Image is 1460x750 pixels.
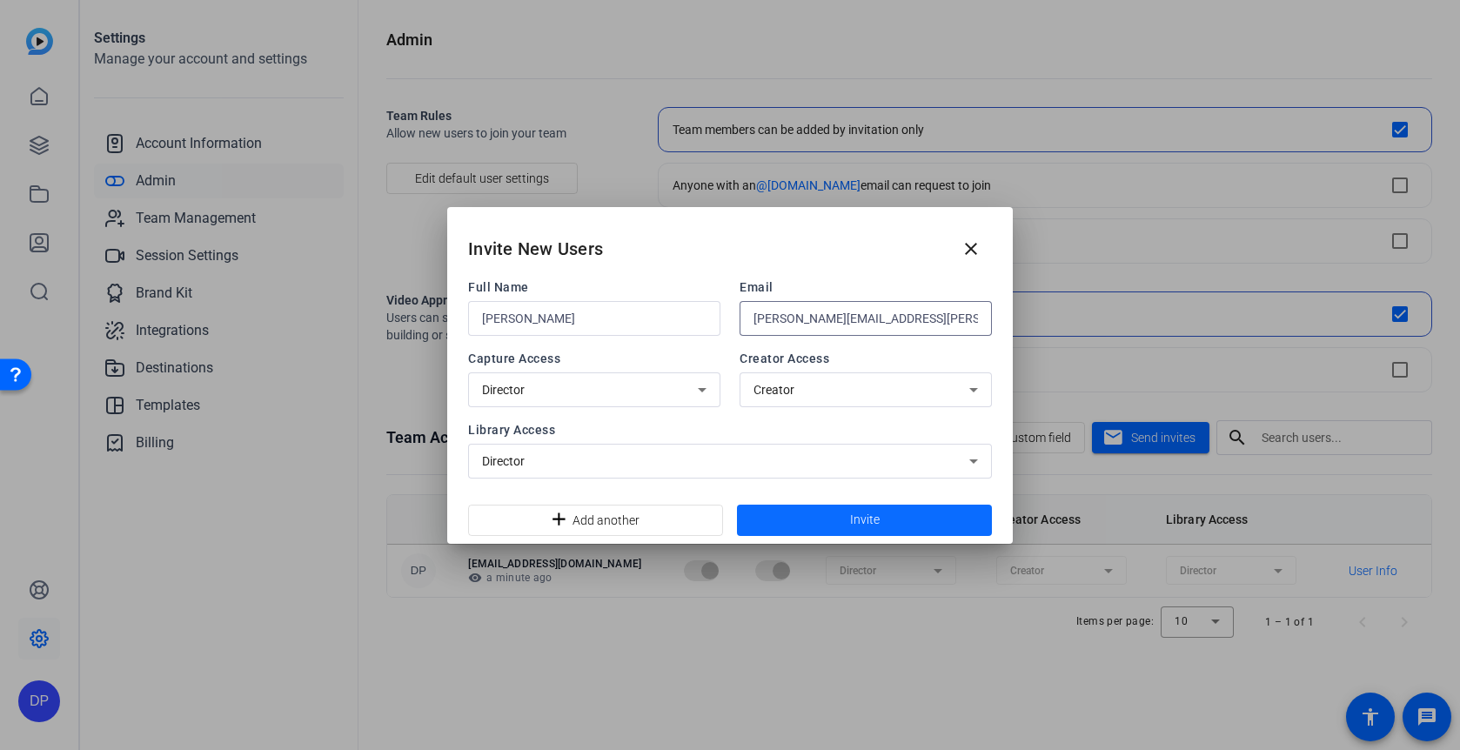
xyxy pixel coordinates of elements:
span: Director [482,383,525,397]
span: Capture Access [468,350,720,367]
span: Invite [850,511,880,529]
span: Add another [573,504,640,537]
button: Add another [468,505,723,536]
span: Creator [753,383,794,397]
input: Enter email... [753,308,978,329]
mat-icon: close [961,238,981,259]
h2: Invite New Users [468,235,603,263]
span: Email [740,278,992,296]
span: Director [482,454,525,468]
span: Full Name [468,278,720,296]
span: Library Access [468,421,992,439]
span: Creator Access [740,350,992,367]
input: Enter name... [482,308,707,329]
mat-icon: add [548,509,566,531]
button: Invite [737,505,992,536]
